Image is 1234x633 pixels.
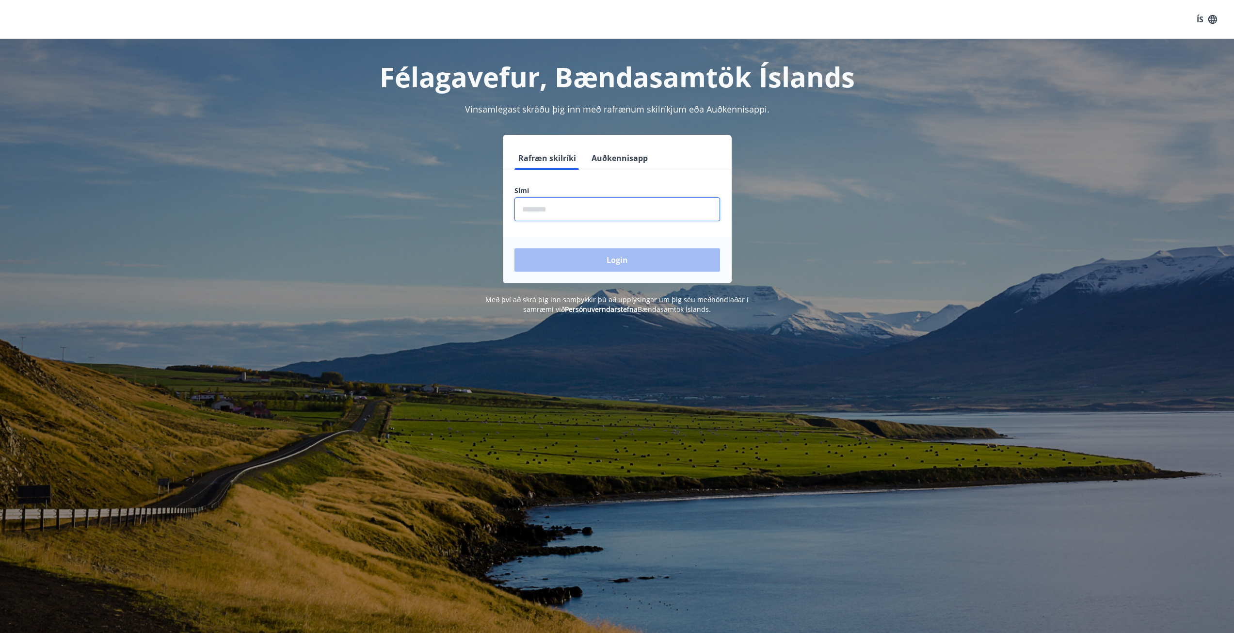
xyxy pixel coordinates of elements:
button: ÍS [1191,11,1222,28]
h1: Félagavefur, Bændasamtök Íslands [280,58,955,95]
span: Vinsamlegast skráðu þig inn með rafrænum skilríkjum eða Auðkennisappi. [465,103,769,115]
button: Auðkennisapp [588,146,652,170]
a: Persónuverndarstefna [565,305,638,314]
label: Sími [514,186,720,195]
button: Rafræn skilríki [514,146,580,170]
span: Með því að skrá þig inn samþykkir þú að upplýsingar um þig séu meðhöndlaðar í samræmi við Bændasa... [485,295,749,314]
